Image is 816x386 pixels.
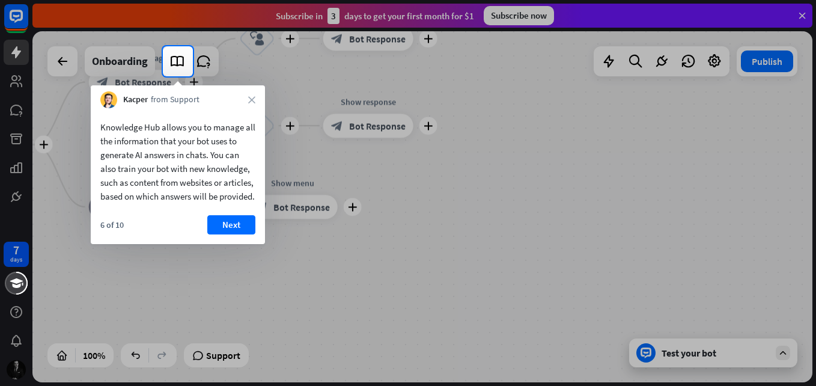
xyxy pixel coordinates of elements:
[248,96,255,103] i: close
[123,94,148,106] span: Kacper
[100,219,124,230] div: 6 of 10
[151,94,199,106] span: from Support
[10,5,46,41] button: Open LiveChat chat widget
[100,120,255,203] div: Knowledge Hub allows you to manage all the information that your bot uses to generate AI answers ...
[207,215,255,234] button: Next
